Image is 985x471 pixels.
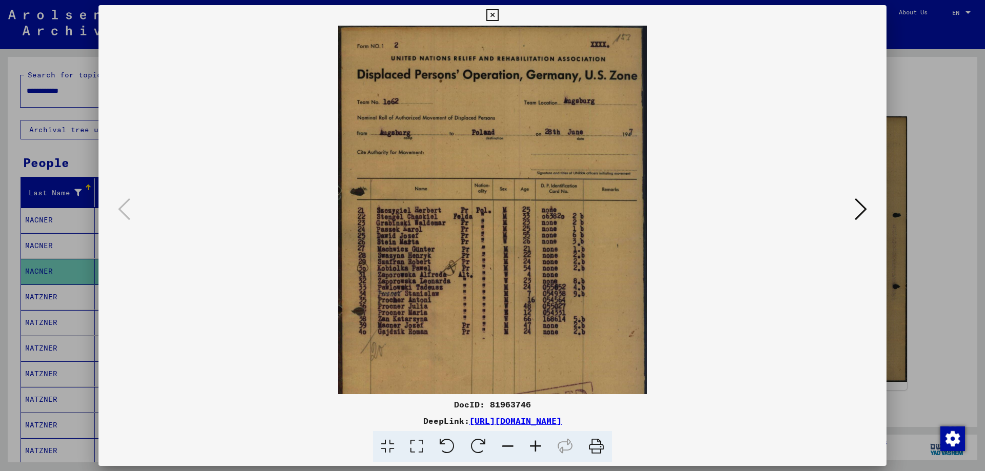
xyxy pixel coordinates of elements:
[469,416,562,426] a: [URL][DOMAIN_NAME]
[98,398,887,411] div: DocID: 81963746
[338,26,646,471] img: 001.jpg
[98,415,887,427] div: DeepLink:
[940,426,964,450] div: Zustimmung ändern
[940,426,965,451] img: Zustimmung ändern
